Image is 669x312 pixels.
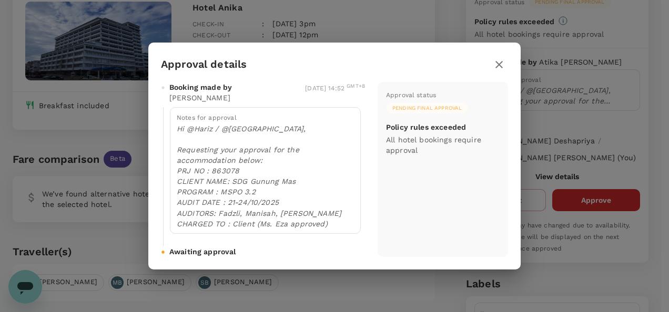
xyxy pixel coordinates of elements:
[169,246,236,257] span: Awaiting approval
[347,83,365,89] sup: GMT+8
[386,122,466,132] p: Policy rules exceeded
[386,105,468,112] span: Pending final approval
[169,92,230,103] p: [PERSON_NAME]
[386,90,436,101] div: Approval status
[169,82,232,92] span: Booking made by
[177,123,354,228] p: Hi @Hariz / @[GEOGRAPHIC_DATA], Requesting your approval for the accommodation below: PRJ NO : 86...
[177,114,237,121] span: Notes for approval
[161,58,247,70] h3: Approval details
[305,85,365,92] span: [DATE] 14:52
[386,134,500,155] p: All hotel bookings require approval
